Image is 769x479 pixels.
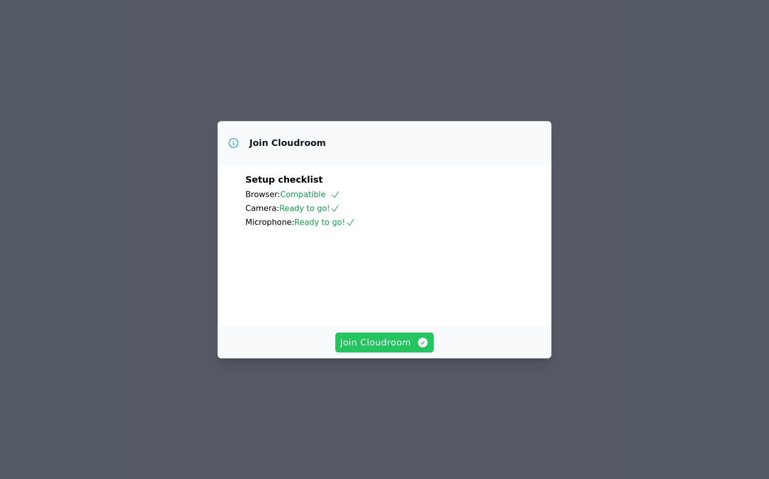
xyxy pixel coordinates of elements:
span: Setup checklist [245,174,323,185]
span: Ready to go! [279,204,340,213]
h3: Join Cloudroom [249,137,326,149]
span: Compatible [280,190,340,199]
span: Ready to go! [295,217,355,227]
span: Microphone: [245,217,295,227]
span: Browser: [245,190,280,199]
span: Join Cloudroom [340,336,429,349]
button: Join Cloudroom [335,333,434,352]
span: Camera: [245,204,279,213]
